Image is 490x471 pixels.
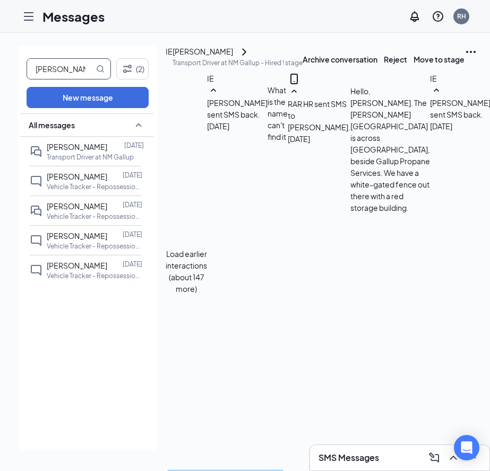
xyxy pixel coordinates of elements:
p: [DATE] [123,171,142,180]
span: [PERSON_NAME] sent SMS back. [207,98,268,119]
span: [PERSON_NAME] [47,201,107,211]
div: RH [457,12,466,21]
p: Vehicle Tracker - Repossession at NM [GEOGRAPHIC_DATA] [47,271,142,280]
button: ComposeMessage [426,449,443,466]
svg: SmallChevronUp [207,84,220,97]
span: [PERSON_NAME] [47,231,107,241]
h1: Messages [42,7,105,25]
span: [PERSON_NAME] [47,172,107,181]
span: [PERSON_NAME] [47,261,107,270]
p: Transport Driver at NM Gallup [47,153,134,162]
svg: ChatInactive [30,234,42,247]
button: Filter (2) [116,58,149,79]
svg: ChevronRight [238,46,251,58]
p: Vehicle Tracker - Repossession at NM Gallup [47,212,142,221]
svg: ChatInactive [30,175,42,188]
svg: ComposeMessage [428,451,441,464]
svg: ChevronUp [447,451,460,464]
span: All messages [29,120,75,130]
div: IE [207,73,288,84]
svg: SmallChevronUp [430,84,443,97]
p: Vehicle Tracker - Repossession at NM Gallup [47,182,142,191]
div: Open Intercom Messenger [454,435,479,460]
svg: QuestionInfo [432,10,444,23]
div: IE [166,46,173,57]
svg: ChatInactive [30,264,42,277]
svg: Hamburger [22,10,35,23]
p: Vehicle Tracker - Repossession at AZ [GEOGRAPHIC_DATA] [47,242,142,251]
svg: MobileSms [288,73,300,85]
input: Search [27,59,94,79]
p: [DATE] [124,141,144,150]
button: New message [27,87,149,108]
div: [PERSON_NAME] [173,46,233,58]
svg: Filter [121,63,134,75]
button: Load earlier interactions (about 147 more) [166,248,207,295]
span: [DATE] [207,120,229,132]
svg: Ellipses [465,46,477,58]
svg: SmallChevronUp [288,85,300,98]
span: [PERSON_NAME] [47,142,107,152]
svg: DoubleChat [30,145,42,158]
button: Move to stage [414,46,465,73]
svg: MagnifyingGlass [96,65,105,73]
button: Reject [384,46,407,73]
svg: DoubleChat [30,205,42,217]
button: Archive conversation [303,46,377,73]
button: ChevronUp [445,449,462,466]
p: [DATE] [123,230,142,239]
span: RAR HR sent SMS to [PERSON_NAME]. [288,99,350,132]
p: [DATE] [123,260,142,269]
span: [DATE] [430,120,452,132]
svg: SmallChevronUp [132,119,145,131]
p: [DATE] [123,200,142,209]
svg: Notifications [408,10,421,23]
span: Hello, [PERSON_NAME]. The [PERSON_NAME][GEOGRAPHIC_DATA] is across [GEOGRAPHIC_DATA], beside Gall... [350,86,430,212]
h3: SMS Messages [319,452,379,464]
span: [DATE] [288,133,310,145]
p: Transport Driver at NM Gallup - Hired ! stage [173,58,303,67]
span: What is the name can't find it [268,85,288,141]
